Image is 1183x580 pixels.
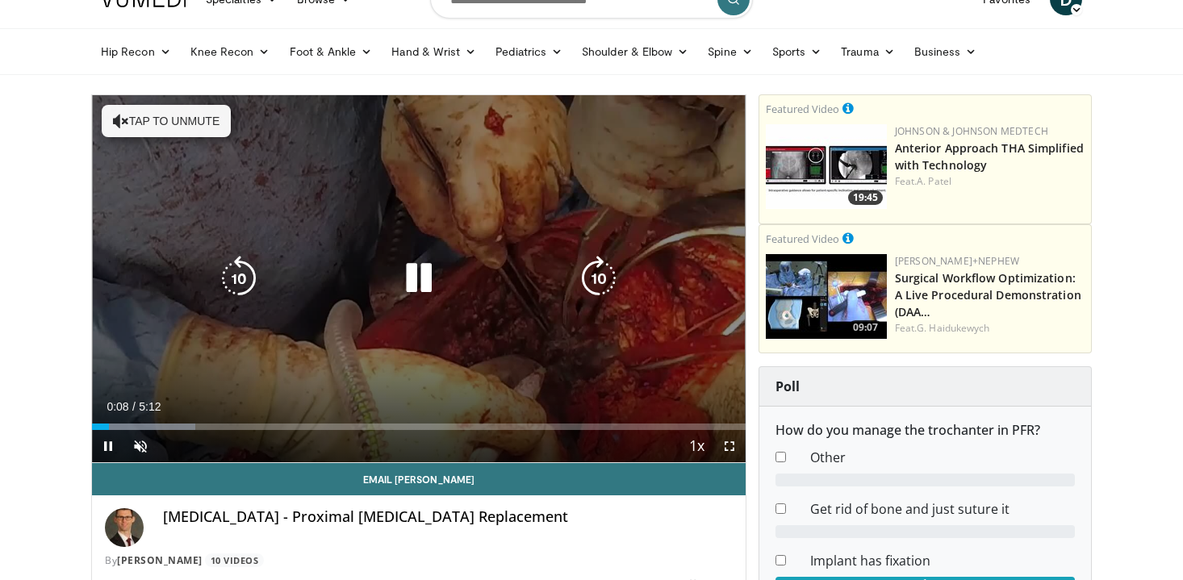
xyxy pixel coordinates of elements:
div: Progress Bar [92,424,746,430]
span: 19:45 [848,190,883,205]
a: Shoulder & Elbow [572,35,698,68]
a: Knee Recon [181,35,280,68]
div: Feat. [895,174,1085,189]
button: Unmute [124,430,157,462]
a: 10 Videos [205,553,264,567]
div: By [105,553,733,568]
dd: Get rid of bone and just suture it [798,499,1087,519]
a: Sports [763,35,832,68]
a: G. Haidukewych [917,321,989,335]
span: 5:12 [139,400,161,413]
button: Fullscreen [713,430,746,462]
img: Avatar [105,508,144,547]
button: Tap to unmute [102,105,231,137]
a: [PERSON_NAME]+Nephew [895,254,1019,268]
a: Surgical Workflow Optimization: A Live Procedural Demonstration (DAA… [895,270,1081,319]
span: 0:08 [107,400,128,413]
h4: [MEDICAL_DATA] - Proximal [MEDICAL_DATA] Replacement [163,508,733,526]
a: Pediatrics [486,35,572,68]
a: Spine [698,35,762,68]
a: 19:45 [766,124,887,209]
a: Trauma [831,35,905,68]
video-js: Video Player [92,95,746,463]
dd: Other [798,448,1087,467]
a: Johnson & Johnson MedTech [895,124,1048,138]
a: Hand & Wrist [382,35,486,68]
button: Pause [92,430,124,462]
div: Feat. [895,321,1085,336]
span: / [132,400,136,413]
a: Business [905,35,987,68]
span: 09:07 [848,320,883,335]
img: 06bb1c17-1231-4454-8f12-6191b0b3b81a.150x105_q85_crop-smart_upscale.jpg [766,124,887,209]
a: A. Patel [917,174,951,188]
button: Playback Rate [681,430,713,462]
a: Foot & Ankle [280,35,382,68]
a: Hip Recon [91,35,181,68]
h6: How do you manage the trochanter in PFR? [775,423,1075,438]
small: Featured Video [766,102,839,116]
small: Featured Video [766,232,839,246]
strong: Poll [775,378,800,395]
a: [PERSON_NAME] [117,553,203,567]
a: Anterior Approach THA Simplified with Technology [895,140,1084,173]
dd: Implant has fixation [798,551,1087,570]
img: bcfc90b5-8c69-4b20-afee-af4c0acaf118.150x105_q85_crop-smart_upscale.jpg [766,254,887,339]
a: 09:07 [766,254,887,339]
a: Email [PERSON_NAME] [92,463,746,495]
